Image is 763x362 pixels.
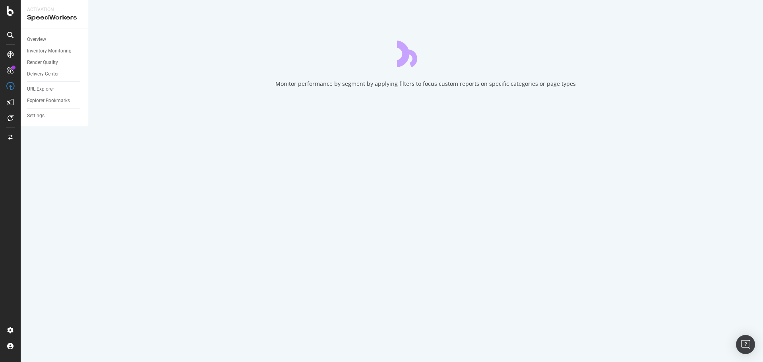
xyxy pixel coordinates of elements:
[27,85,54,93] div: URL Explorer
[27,58,82,67] a: Render Quality
[27,97,82,105] a: Explorer Bookmarks
[27,70,82,78] a: Delivery Center
[27,13,81,22] div: SpeedWorkers
[27,112,45,120] div: Settings
[736,335,755,354] div: Open Intercom Messenger
[275,80,576,88] div: Monitor performance by segment by applying filters to focus custom reports on specific categories...
[27,47,72,55] div: Inventory Monitoring
[27,35,46,44] div: Overview
[27,85,82,93] a: URL Explorer
[397,39,454,67] div: animation
[27,58,58,67] div: Render Quality
[27,70,59,78] div: Delivery Center
[27,97,70,105] div: Explorer Bookmarks
[27,35,82,44] a: Overview
[27,112,82,120] a: Settings
[27,47,82,55] a: Inventory Monitoring
[27,6,81,13] div: Activation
